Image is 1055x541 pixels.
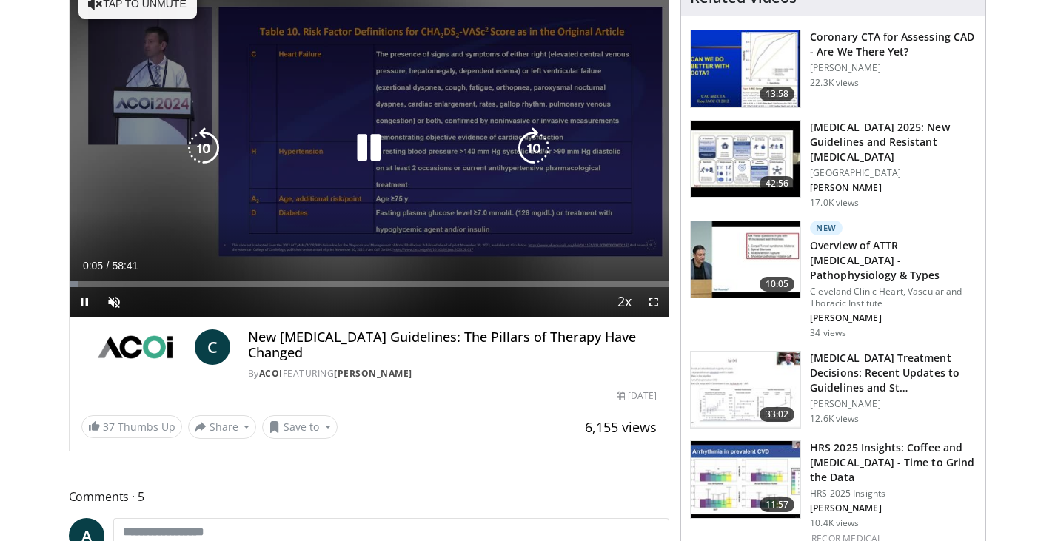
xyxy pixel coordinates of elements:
h4: New [MEDICAL_DATA] Guidelines: The Pillars of Therapy Have Changed [248,329,657,361]
button: Playback Rate [609,287,639,317]
button: Share [188,415,257,439]
span: 42:56 [760,176,795,191]
p: 12.6K views [810,413,859,425]
p: [PERSON_NAME] [810,398,977,410]
img: 2f83149f-471f-45a5-8edf-b959582daf19.150x105_q85_crop-smart_upscale.jpg [691,221,800,298]
p: [GEOGRAPHIC_DATA] [810,167,977,179]
h3: HRS 2025 Insights: Coffee and [MEDICAL_DATA] - Time to Grind the Data [810,440,977,485]
button: Save to [262,415,338,439]
h3: Coronary CTA for Assessing CAD - Are We There Yet? [810,30,977,59]
h3: [MEDICAL_DATA] Treatment Decisions: Recent Updates to Guidelines and St… [810,351,977,395]
p: New [810,221,843,235]
p: Cleveland Clinic Heart, Vascular and Thoracic Institute [810,286,977,309]
span: / [107,260,110,272]
p: [PERSON_NAME] [810,62,977,74]
p: [PERSON_NAME] [810,503,977,514]
div: Progress Bar [70,281,669,287]
a: C [195,329,230,365]
span: 6,155 views [585,418,657,436]
button: Fullscreen [639,287,669,317]
a: 37 Thumbs Up [81,415,182,438]
img: 34b2b9a4-89e5-4b8c-b553-8a638b61a706.150x105_q85_crop-smart_upscale.jpg [691,30,800,107]
img: ACOI [81,329,189,365]
img: 6f79f02c-3240-4454-8beb-49f61d478177.150x105_q85_crop-smart_upscale.jpg [691,352,800,429]
a: 10:05 New Overview of ATTR [MEDICAL_DATA] - Pathophysiology & Types Cleveland Clinic Heart, Vascu... [690,221,977,339]
h3: [MEDICAL_DATA] 2025: New Guidelines and Resistant [MEDICAL_DATA] [810,120,977,164]
div: [DATE] [617,389,657,403]
a: 33:02 [MEDICAL_DATA] Treatment Decisions: Recent Updates to Guidelines and St… [PERSON_NAME] 12.6... [690,351,977,429]
span: 0:05 [83,260,103,272]
h3: Overview of ATTR [MEDICAL_DATA] - Pathophysiology & Types [810,238,977,283]
a: 42:56 [MEDICAL_DATA] 2025: New Guidelines and Resistant [MEDICAL_DATA] [GEOGRAPHIC_DATA] [PERSON_... [690,120,977,209]
span: 33:02 [760,407,795,422]
img: 280bcb39-0f4e-42eb-9c44-b41b9262a277.150x105_q85_crop-smart_upscale.jpg [691,121,800,198]
p: [PERSON_NAME] [810,182,977,194]
button: Unmute [99,287,129,317]
p: 34 views [810,327,846,339]
span: 11:57 [760,497,795,512]
p: 22.3K views [810,77,859,89]
a: 13:58 Coronary CTA for Assessing CAD - Are We There Yet? [PERSON_NAME] 22.3K views [690,30,977,108]
span: 13:58 [760,87,795,101]
p: HRS 2025 Insights [810,488,977,500]
div: By FEATURING [248,367,657,380]
a: 11:57 HRS 2025 Insights: Coffee and [MEDICAL_DATA] - Time to Grind the Data HRS 2025 Insights [PE... [690,440,977,529]
button: Pause [70,287,99,317]
p: [PERSON_NAME] [810,312,977,324]
span: 10:05 [760,277,795,292]
p: 17.0K views [810,197,859,209]
span: 58:41 [112,260,138,272]
span: Comments 5 [69,487,670,506]
img: 25c04896-53d6-4a05-9178-9b8aabfb644a.150x105_q85_crop-smart_upscale.jpg [691,441,800,518]
p: 10.4K views [810,517,859,529]
a: ACOI [259,367,283,380]
a: [PERSON_NAME] [334,367,412,380]
span: 37 [103,420,115,434]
